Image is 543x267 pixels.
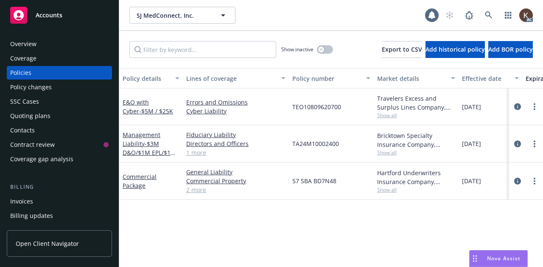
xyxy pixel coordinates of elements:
span: Accounts [36,12,62,19]
div: Policy changes [10,80,52,94]
div: Bricktown Specialty Insurance Company, Trisura Group Ltd., Aegis General Insurance Agency, Inc., ... [377,131,455,149]
button: Lines of coverage [183,68,289,88]
span: Show all [377,112,455,119]
button: Policy details [119,68,183,88]
button: SJ MedConnect, Inc. [129,7,235,24]
a: Commercial Package [123,173,157,190]
a: SSC Cases [7,95,112,108]
a: Commercial Property [186,176,285,185]
div: Effective date [462,74,509,83]
span: [DATE] [462,139,481,148]
a: Switch app [500,7,517,24]
a: Start snowing [441,7,458,24]
span: Add historical policy [425,45,485,53]
a: Billing updates [7,209,112,223]
div: Invoices [10,195,33,208]
img: photo [519,8,533,22]
a: Report a Bug [461,7,478,24]
a: Policy changes [7,80,112,94]
span: [DATE] [462,176,481,185]
a: Cyber Liability [186,107,285,116]
div: SSC Cases [10,95,39,108]
button: Market details [374,68,459,88]
div: Coverage gap analysis [10,152,73,166]
div: Lines of coverage [186,74,276,83]
button: Add BOR policy [488,41,533,58]
button: Policy number [289,68,374,88]
button: Add historical policy [425,41,485,58]
span: Add BOR policy [488,45,533,53]
span: Show inactive [281,46,313,53]
span: - $5M / $25K [139,107,173,115]
button: Effective date [459,68,522,88]
div: Market details [377,74,446,83]
a: Directors and Officers [186,139,285,148]
div: Coverage [10,52,36,65]
span: Show all [377,186,455,193]
span: SJ MedConnect, Inc. [137,11,210,20]
div: Drag to move [470,250,480,267]
a: Contacts [7,124,112,137]
a: General Liability [186,168,285,176]
input: Filter by keyword... [129,41,276,58]
button: Export to CSV [382,41,422,58]
a: Contract review [7,138,112,151]
button: Nova Assist [469,250,528,267]
div: Hartford Underwriters Insurance Company, Hartford Insurance Group [377,168,455,186]
a: Errors and Omissions [186,98,285,107]
a: Accounts [7,3,112,27]
div: Overview [10,37,36,51]
span: Show all [377,149,455,156]
a: Search [480,7,497,24]
span: Export to CSV [382,45,422,53]
a: Invoices [7,195,112,208]
a: circleInformation [512,176,523,186]
a: circleInformation [512,102,523,112]
span: [DATE] [462,102,481,111]
a: Quoting plans [7,109,112,123]
div: Policies [10,66,31,80]
a: E&O with Cyber [123,98,173,115]
div: Billing updates [10,209,53,223]
a: Fiduciary Liability [186,130,285,139]
a: Policies [7,66,112,80]
a: Coverage gap analysis [7,152,112,166]
span: TA24M10002400 [292,139,339,148]
div: Contract review [10,138,55,151]
div: Travelers Excess and Surplus Lines Company, Travelers Insurance, Corvus Insurance (Travelers), CR... [377,94,455,112]
a: Coverage [7,52,112,65]
span: TEO10809620700 [292,102,341,111]
div: Policy number [292,74,361,83]
a: 1 more [186,148,285,157]
div: Contacts [10,124,35,137]
div: Policy details [123,74,170,83]
span: Nova Assist [487,255,521,262]
a: more [529,102,540,112]
a: Overview [7,37,112,51]
a: 2 more [186,185,285,194]
span: - $3M D&O/$1M EPL/$1M FID [123,140,176,165]
a: circleInformation [512,139,523,149]
a: more [529,139,540,149]
div: Quoting plans [10,109,50,123]
span: Open Client Navigator [16,239,79,248]
a: more [529,176,540,186]
div: Billing [7,183,112,191]
span: 57 SBA BD7N48 [292,176,336,185]
a: Management Liability [123,131,176,165]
